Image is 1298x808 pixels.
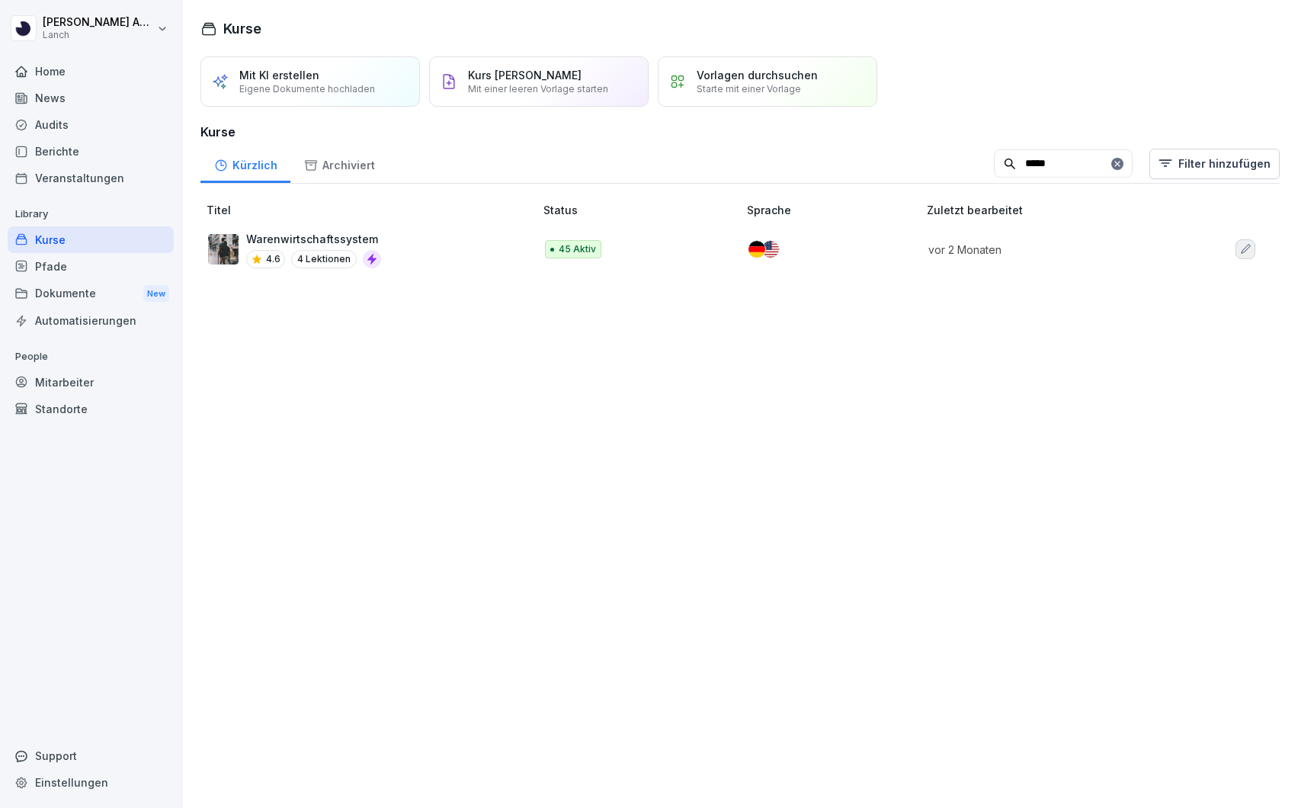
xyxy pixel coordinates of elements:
[928,242,1171,258] p: vor 2 Monaten
[43,16,154,29] p: [PERSON_NAME] Ahlert
[747,202,921,218] p: Sprache
[8,85,174,111] a: News
[207,202,537,218] p: Titel
[468,83,608,95] p: Mit einer leeren Vorlage starten
[208,234,239,265] img: rqk9zuyit2treb6bjhzcuekp.png
[291,250,357,268] p: 4 Lektionen
[8,202,174,226] p: Library
[43,30,154,40] p: Lanch
[8,165,174,191] a: Veranstaltungen
[246,231,381,247] p: Warenwirtschaftssystem
[468,69,582,82] p: Kurs [PERSON_NAME]
[543,202,740,218] p: Status
[8,253,174,280] a: Pfade
[697,69,818,82] p: Vorlagen durchsuchen
[8,58,174,85] a: Home
[239,69,319,82] p: Mit KI erstellen
[8,769,174,796] a: Einstellungen
[8,369,174,396] a: Mitarbeiter
[927,202,1189,218] p: Zuletzt bearbeitet
[559,242,596,256] p: 45 Aktiv
[8,280,174,308] div: Dokumente
[8,742,174,769] div: Support
[8,138,174,165] a: Berichte
[8,307,174,334] a: Automatisierungen
[8,226,174,253] a: Kurse
[762,241,779,258] img: us.svg
[143,285,169,303] div: New
[200,123,1280,141] h3: Kurse
[1149,149,1280,179] button: Filter hinzufügen
[239,83,375,95] p: Eigene Dokumente hochladen
[8,111,174,138] a: Audits
[748,241,765,258] img: de.svg
[223,18,261,39] h1: Kurse
[8,396,174,422] a: Standorte
[8,345,174,369] p: People
[697,83,801,95] p: Starte mit einer Vorlage
[200,144,290,183] a: Kürzlich
[266,252,280,266] p: 4.6
[290,144,388,183] a: Archiviert
[8,280,174,308] a: DokumenteNew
